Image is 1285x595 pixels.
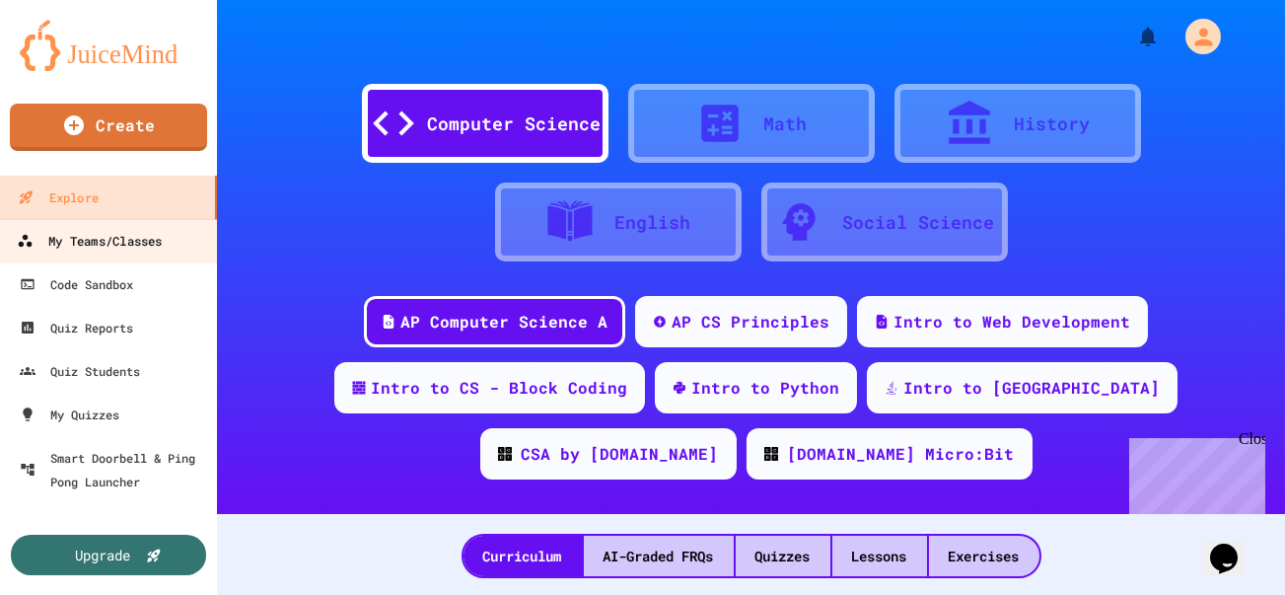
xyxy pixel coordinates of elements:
[20,403,119,426] div: My Quizzes
[17,229,162,254] div: My Teams/Classes
[843,209,995,236] div: Social Science
[672,310,829,334] div: AP CS Principles
[18,186,98,209] div: Explore
[20,446,209,493] div: Smart Doorbell & Ping Pong Launcher
[903,376,1160,400] div: Intro to [GEOGRAPHIC_DATA]
[8,8,136,125] div: Chat with us now!Close
[522,442,719,466] div: CSA by [DOMAIN_NAME]
[1014,111,1090,137] div: History
[691,376,839,400] div: Intro to Python
[584,536,734,576] div: AI-Graded FRQs
[1165,14,1226,59] div: My Account
[929,536,1039,576] div: Exercises
[428,111,602,137] div: Computer Science
[788,442,1015,466] div: [DOMAIN_NAME] Micro:Bit
[371,376,627,400] div: Intro to CS - Block Coding
[498,447,512,461] img: CODE_logo_RGB.png
[764,447,778,461] img: CODE_logo_RGB.png
[1121,430,1265,514] iframe: chat widget
[20,272,133,296] div: Code Sandbox
[893,310,1130,334] div: Intro to Web Development
[20,20,197,71] img: logo-orange.svg
[736,536,830,576] div: Quizzes
[10,104,207,151] a: Create
[1202,516,1265,575] iframe: chat widget
[76,545,131,565] div: Upgrade
[614,209,690,236] div: English
[20,359,140,383] div: Quiz Students
[1100,20,1165,53] div: My Notifications
[20,316,133,339] div: Quiz Reports
[764,111,808,137] div: Math
[832,536,927,576] div: Lessons
[464,536,582,576] div: Curriculum
[400,310,607,334] div: AP Computer Science A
